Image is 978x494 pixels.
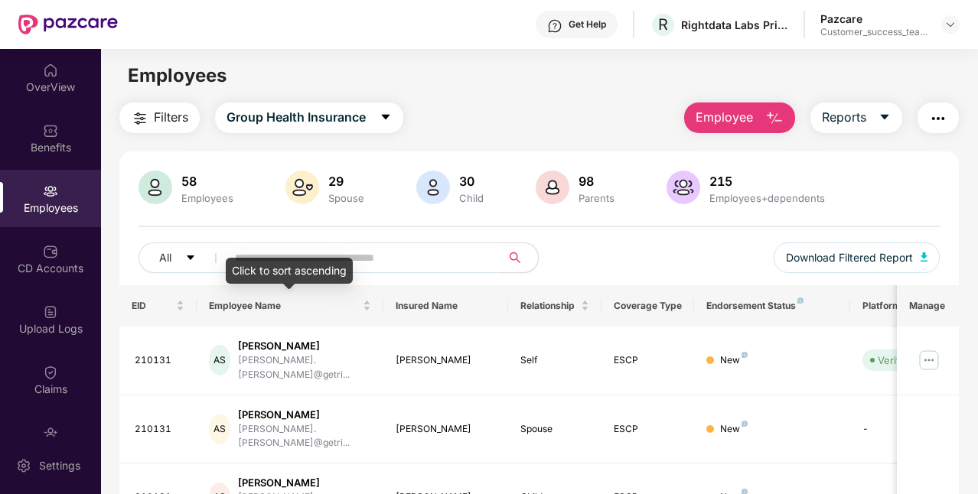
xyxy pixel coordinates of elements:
span: Download Filtered Report [786,249,913,266]
img: svg+xml;base64,PHN2ZyB4bWxucz0iaHR0cDovL3d3dy53My5vcmcvMjAwMC9zdmciIHhtbG5zOnhsaW5rPSJodHRwOi8vd3... [921,252,928,262]
img: svg+xml;base64,PHN2ZyBpZD0iU2V0dGluZy0yMHgyMCIgeG1sbnM9Imh0dHA6Ly93d3cudzMub3JnLzIwMDAvc3ZnIiB3aW... [16,458,31,473]
div: Pazcare [820,11,927,26]
div: 98 [575,174,618,189]
button: Filters [119,102,200,133]
div: AS [209,345,230,375]
span: Filters [154,108,188,127]
div: [PERSON_NAME].[PERSON_NAME]@getri... [238,422,371,451]
div: Employees [178,192,236,204]
img: svg+xml;base64,PHN2ZyB4bWxucz0iaHR0cDovL3d3dy53My5vcmcvMjAwMC9zdmciIHhtbG5zOnhsaW5rPSJodHRwOi8vd3... [667,171,700,204]
div: Parents [575,192,618,204]
div: Spouse [520,422,589,437]
div: [PERSON_NAME] [396,353,496,368]
img: svg+xml;base64,PHN2ZyBpZD0iSGVscC0zMngzMiIgeG1sbnM9Imh0dHA6Ly93d3cudzMub3JnLzIwMDAvc3ZnIiB3aWR0aD... [547,18,562,34]
th: Manage [897,285,959,327]
span: Employee [696,108,753,127]
span: Group Health Insurance [227,108,366,127]
div: Child [456,192,487,204]
div: 58 [178,174,236,189]
span: R [658,15,668,34]
img: svg+xml;base64,PHN2ZyBpZD0iRW1wbG95ZWVzIiB4bWxucz0iaHR0cDovL3d3dy53My5vcmcvMjAwMC9zdmciIHdpZHRoPS... [43,184,58,199]
span: caret-down [380,111,392,125]
img: svg+xml;base64,PHN2ZyBpZD0iQmVuZWZpdHMiIHhtbG5zPSJodHRwOi8vd3d3LnczLm9yZy8yMDAwL3N2ZyIgd2lkdGg9Ij... [43,123,58,138]
div: AS [209,414,230,444]
div: New [720,353,748,368]
div: [PERSON_NAME] [238,339,371,353]
div: Customer_success_team_lead [820,26,927,38]
div: Verified [878,353,914,368]
td: - [850,395,959,464]
span: Relationship [520,300,578,312]
img: svg+xml;base64,PHN2ZyBpZD0iQ2xhaW0iIHhtbG5zPSJodHRwOi8vd3d3LnczLm9yZy8yMDAwL3N2ZyIgd2lkdGg9IjIwIi... [43,365,58,380]
img: svg+xml;base64,PHN2ZyB4bWxucz0iaHR0cDovL3d3dy53My5vcmcvMjAwMC9zdmciIHhtbG5zOnhsaW5rPSJodHRwOi8vd3... [416,171,450,204]
img: svg+xml;base64,PHN2ZyB4bWxucz0iaHR0cDovL3d3dy53My5vcmcvMjAwMC9zdmciIHdpZHRoPSI4IiBoZWlnaHQ9IjgiIH... [742,352,748,358]
span: caret-down [879,111,891,125]
div: ESCP [614,353,683,368]
button: search [500,242,539,273]
div: Rightdata Labs Private Limited [681,18,788,32]
img: svg+xml;base64,PHN2ZyBpZD0iSG9tZSIgeG1sbnM9Imh0dHA6Ly93d3cudzMub3JnLzIwMDAvc3ZnIiB3aWR0aD0iMjAiIG... [43,63,58,78]
img: svg+xml;base64,PHN2ZyBpZD0iVXBsb2FkX0xvZ3MiIGRhdGEtbmFtZT0iVXBsb2FkIExvZ3MiIHhtbG5zPSJodHRwOi8vd3... [43,304,58,320]
div: 30 [456,174,487,189]
span: Reports [822,108,866,127]
img: svg+xml;base64,PHN2ZyB4bWxucz0iaHR0cDovL3d3dy53My5vcmcvMjAwMC9zdmciIHdpZHRoPSIyNCIgaGVpZ2h0PSIyNC... [929,109,947,128]
div: 210131 [135,422,185,437]
span: caret-down [185,252,196,265]
img: svg+xml;base64,PHN2ZyB4bWxucz0iaHR0cDovL3d3dy53My5vcmcvMjAwMC9zdmciIHhtbG5zOnhsaW5rPSJodHRwOi8vd3... [139,171,172,204]
th: Coverage Type [601,285,695,327]
img: svg+xml;base64,PHN2ZyBpZD0iRW5kb3JzZW1lbnRzIiB4bWxucz0iaHR0cDovL3d3dy53My5vcmcvMjAwMC9zdmciIHdpZH... [43,425,58,440]
div: [PERSON_NAME] [238,476,371,490]
img: svg+xml;base64,PHN2ZyB4bWxucz0iaHR0cDovL3d3dy53My5vcmcvMjAwMC9zdmciIHhtbG5zOnhsaW5rPSJodHRwOi8vd3... [536,171,569,204]
div: 29 [325,174,367,189]
img: svg+xml;base64,PHN2ZyBpZD0iRHJvcGRvd24tMzJ4MzIiIHhtbG5zPSJodHRwOi8vd3d3LnczLm9yZy8yMDAwL3N2ZyIgd2... [944,18,957,31]
button: Download Filtered Report [774,242,941,273]
span: Employees [128,64,227,86]
div: Platform Status [862,300,947,312]
th: Insured Name [383,285,508,327]
div: Settings [34,458,85,473]
div: 215 [706,174,828,189]
span: Employee Name [209,300,360,312]
img: svg+xml;base64,PHN2ZyB4bWxucz0iaHR0cDovL3d3dy53My5vcmcvMjAwMC9zdmciIHdpZHRoPSI4IiBoZWlnaHQ9IjgiIH... [797,297,804,304]
th: Relationship [508,285,601,327]
th: Employee Name [197,285,383,327]
img: svg+xml;base64,PHN2ZyBpZD0iQ0RfQWNjb3VudHMiIGRhdGEtbmFtZT0iQ0QgQWNjb3VudHMiIHhtbG5zPSJodHRwOi8vd3... [43,244,58,259]
div: Employees+dependents [706,192,828,204]
img: svg+xml;base64,PHN2ZyB4bWxucz0iaHR0cDovL3d3dy53My5vcmcvMjAwMC9zdmciIHhtbG5zOnhsaW5rPSJodHRwOi8vd3... [765,109,784,128]
img: svg+xml;base64,PHN2ZyB4bWxucz0iaHR0cDovL3d3dy53My5vcmcvMjAwMC9zdmciIHhtbG5zOnhsaW5rPSJodHRwOi8vd3... [285,171,319,204]
div: Spouse [325,192,367,204]
span: All [159,249,171,266]
div: [PERSON_NAME].[PERSON_NAME]@getri... [238,353,371,382]
div: Click to sort ascending [226,258,353,284]
img: svg+xml;base64,PHN2ZyB4bWxucz0iaHR0cDovL3d3dy53My5vcmcvMjAwMC9zdmciIHdpZHRoPSI4IiBoZWlnaHQ9IjgiIH... [742,421,748,427]
button: Employee [684,102,795,133]
span: EID [132,300,174,312]
img: manageButton [917,348,941,372]
button: Reportscaret-down [810,102,902,133]
div: 210131 [135,353,185,368]
img: New Pazcare Logo [18,15,118,34]
span: search [500,252,530,264]
div: [PERSON_NAME] [396,422,496,437]
th: EID [119,285,197,327]
button: Group Health Insurancecaret-down [215,102,403,133]
div: Self [520,353,589,368]
div: Endorsement Status [706,300,837,312]
div: Get Help [569,18,606,31]
div: [PERSON_NAME] [238,408,371,422]
button: Allcaret-down [139,242,232,273]
div: New [720,422,748,437]
div: ESCP [614,422,683,437]
img: svg+xml;base64,PHN2ZyB4bWxucz0iaHR0cDovL3d3dy53My5vcmcvMjAwMC9zdmciIHdpZHRoPSIyNCIgaGVpZ2h0PSIyNC... [131,109,149,128]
